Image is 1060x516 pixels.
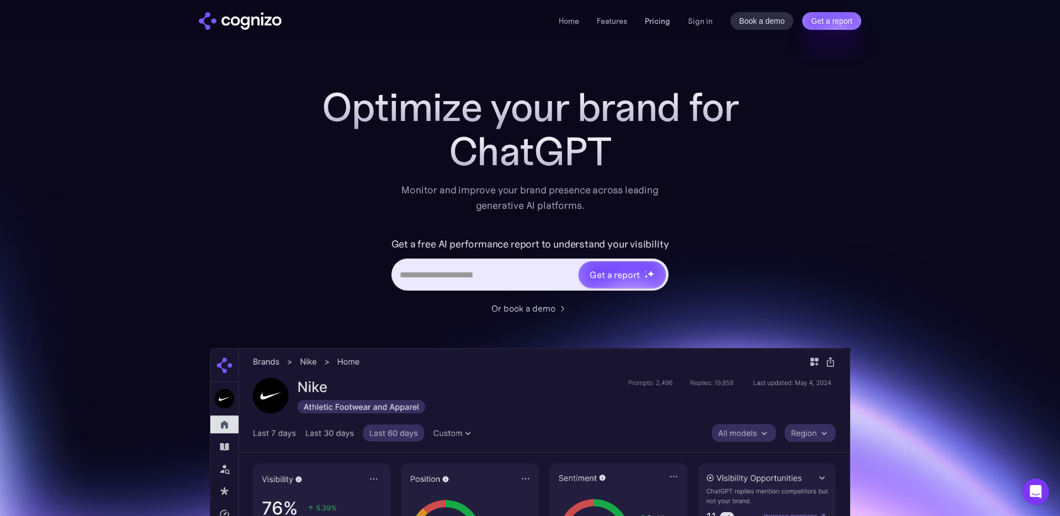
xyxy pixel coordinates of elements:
[647,270,654,277] img: star
[309,85,751,129] h1: Optimize your brand for
[559,16,579,26] a: Home
[590,268,639,281] div: Get a report
[199,12,282,30] img: cognizo logo
[199,12,282,30] a: home
[391,235,669,253] label: Get a free AI performance report to understand your visibility
[644,275,648,278] img: star
[802,12,861,30] a: Get a report
[645,16,670,26] a: Pricing
[577,260,667,289] a: Get a reportstarstarstar
[309,129,751,173] div: ChatGPT
[644,271,646,272] img: star
[491,302,555,315] div: Or book a demo
[394,182,666,213] div: Monitor and improve your brand presence across leading generative AI platforms.
[730,12,794,30] a: Book a demo
[688,14,713,28] a: Sign in
[597,16,627,26] a: Features
[391,235,669,296] form: Hero URL Input Form
[1022,478,1049,505] div: Open Intercom Messenger
[491,302,569,315] a: Or book a demo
